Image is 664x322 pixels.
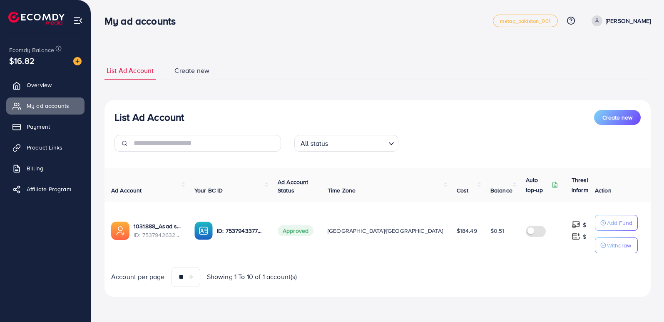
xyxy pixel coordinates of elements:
[6,77,85,93] a: Overview
[278,178,308,195] span: Ad Account Status
[595,237,638,253] button: Withdraw
[73,16,83,25] img: menu
[6,181,85,197] a: Affiliate Program
[294,135,398,152] div: Search for option
[27,81,52,89] span: Overview
[607,218,632,228] p: Add Fund
[602,113,632,122] span: Create new
[9,46,54,54] span: Ecomdy Balance
[607,240,631,250] p: Withdraw
[174,66,209,75] span: Create new
[207,272,297,282] span: Showing 1 To 10 of 1 account(s)
[490,186,512,195] span: Balance
[6,97,85,114] a: My ad accounts
[595,215,638,231] button: Add Fund
[134,231,181,239] span: ID: 7537942632723562504
[6,160,85,177] a: Billing
[104,15,182,27] h3: My ad accounts
[594,110,641,125] button: Create new
[8,12,65,25] img: logo
[526,175,550,195] p: Auto top-up
[278,225,313,236] span: Approved
[572,232,580,241] img: top-up amount
[583,232,593,242] p: $ ---
[9,55,35,67] span: $16.82
[73,57,82,65] img: image
[27,143,62,152] span: Product Links
[493,15,558,27] a: metap_pakistan_001
[6,118,85,135] a: Payment
[572,220,580,229] img: top-up amount
[194,222,213,240] img: ic-ba-acc.ded83a64.svg
[500,18,551,24] span: metap_pakistan_001
[457,227,477,235] span: $184.49
[194,186,223,195] span: Your BC ID
[107,66,154,75] span: List Ad Account
[111,272,165,282] span: Account per page
[299,137,330,150] span: All status
[111,222,129,240] img: ic-ads-acc.e4c84228.svg
[588,15,651,26] a: [PERSON_NAME]
[27,164,43,172] span: Billing
[457,186,469,195] span: Cost
[27,122,50,131] span: Payment
[583,220,593,230] p: $ ---
[595,186,612,195] span: Action
[328,227,443,235] span: [GEOGRAPHIC_DATA]/[GEOGRAPHIC_DATA]
[134,222,181,239] div: <span class='underline'>1031888_Asad shah 2_1755064281276</span></br>7537942632723562504
[217,226,264,236] p: ID: 7537943377279549456
[328,186,356,195] span: Time Zone
[27,185,71,193] span: Affiliate Program
[27,102,69,110] span: My ad accounts
[114,111,184,123] h3: List Ad Account
[6,139,85,156] a: Product Links
[134,222,181,230] a: 1031888_Asad shah 2_1755064281276
[111,186,142,195] span: Ad Account
[490,227,505,235] span: $0.51
[606,16,651,26] p: [PERSON_NAME]
[331,136,385,150] input: Search for option
[572,175,612,195] p: Threshold information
